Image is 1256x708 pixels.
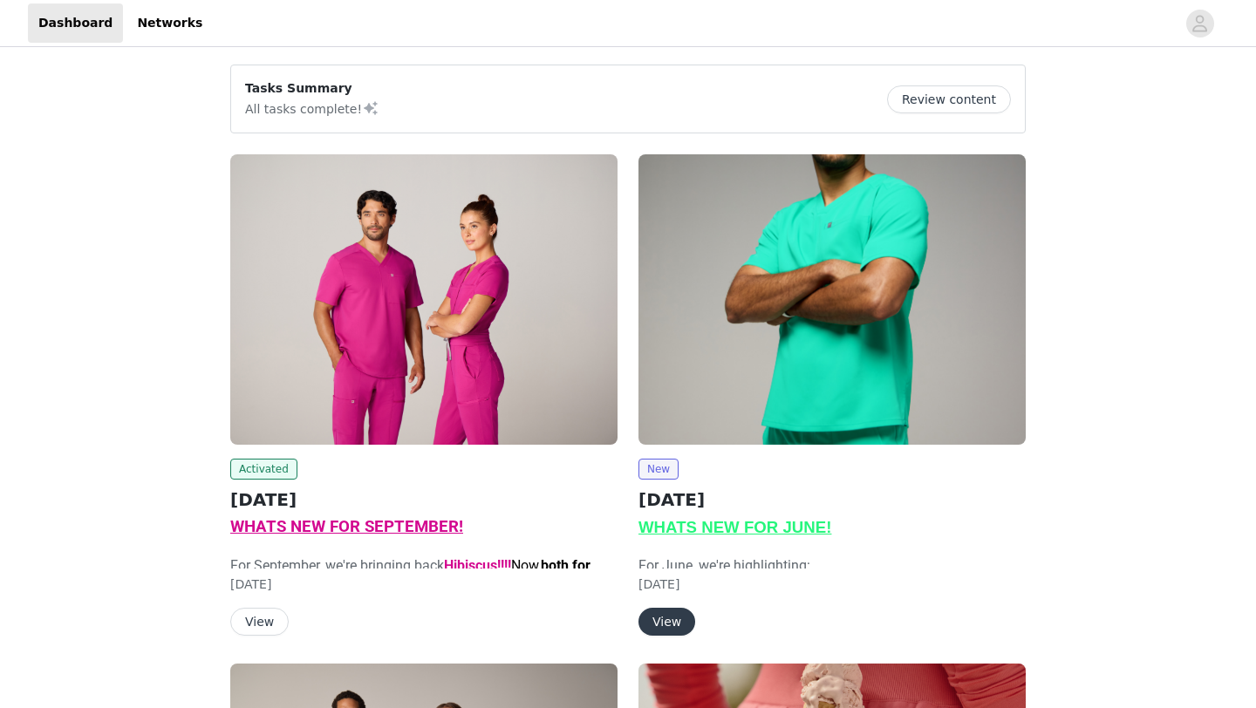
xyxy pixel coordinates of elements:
div: avatar [1191,10,1208,37]
span: New [638,459,679,480]
button: Review content [887,85,1011,113]
strong: Hibiscus!!!! [444,557,511,574]
span: For June, we're highlighting: [638,557,822,574]
h2: [DATE] [230,487,618,513]
span: WHATS NEW FOR JUNE! [638,518,831,536]
span: WHATS NEW FOR SEPTEMBER! [230,517,463,536]
img: Fabletics Scrubs [230,154,618,445]
button: View [638,608,695,636]
p: All tasks complete! [245,98,379,119]
img: Fabletics Scrubs [638,154,1026,445]
p: Tasks Summary [245,79,379,98]
a: Dashboard [28,3,123,43]
a: View [638,616,695,629]
a: View [230,616,289,629]
span: [DATE] [230,577,271,591]
span: For September, we're bringing back [230,557,607,616]
button: View [230,608,289,636]
span: [DATE] [638,577,679,591]
a: Networks [126,3,213,43]
span: Activated [230,459,297,480]
h2: [DATE] [638,487,1026,513]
